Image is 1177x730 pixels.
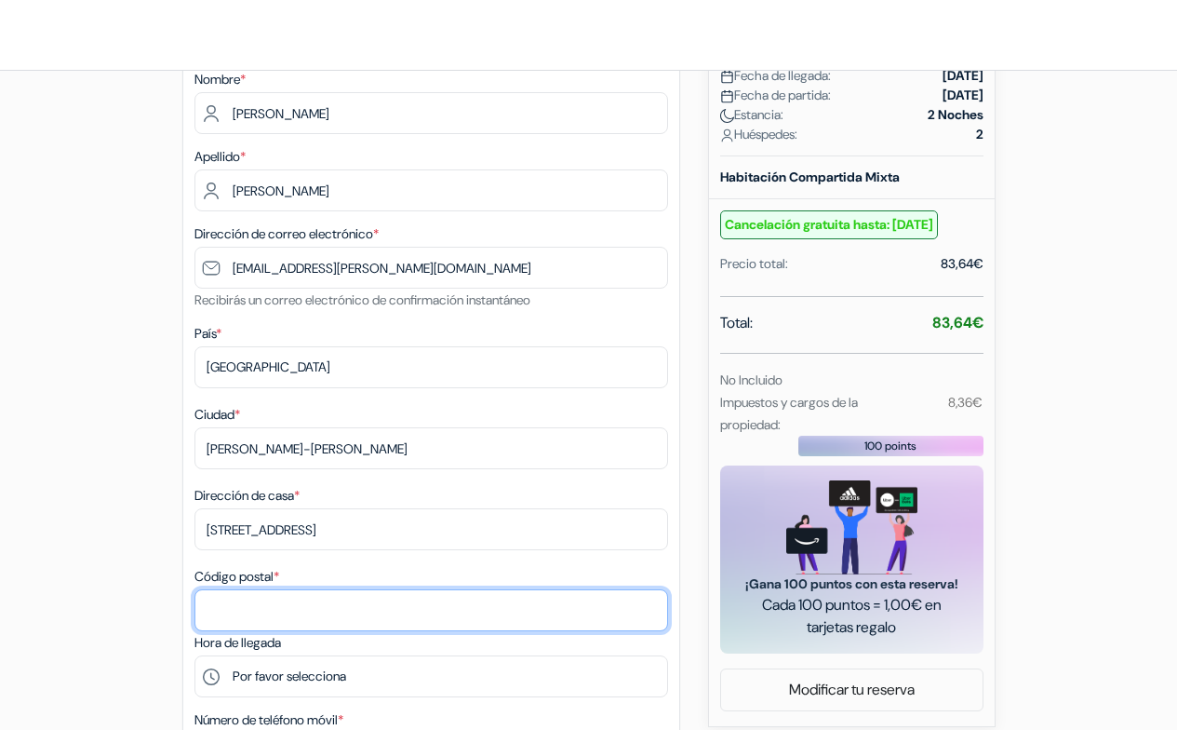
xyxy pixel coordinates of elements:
label: Nombre [194,70,246,89]
a: Modificar tu reserva [721,672,983,708]
label: Hora de llegada [194,633,281,653]
span: Fecha de partida: [720,86,831,105]
strong: 2 [976,125,983,144]
span: Fecha de llegada: [720,66,831,86]
span: Huéspedes: [720,125,797,144]
strong: [DATE] [943,66,983,86]
label: Apellido [194,147,246,167]
img: calendar.svg [720,70,734,84]
label: Dirección de correo electrónico [194,224,379,244]
small: 8,36€ [948,394,983,411]
b: Habitación Compartida Mixta [720,169,900,185]
label: Número de teléfono móvil [194,710,343,730]
label: Ciudad [194,405,240,425]
span: 100 points [864,438,916,454]
div: 83,64€ [941,254,983,274]
small: Impuestos y cargos de la propiedad: [720,394,858,433]
img: gift_card_hero_new.png [786,480,917,575]
label: Dirección de casa [194,486,300,506]
img: user_icon.svg [720,128,734,142]
img: calendar.svg [720,89,734,103]
div: Precio total: [720,254,788,274]
input: Ingrese el nombre [194,92,668,134]
strong: [DATE] [943,86,983,105]
span: Estancia: [720,105,783,125]
label: Código postal [194,567,279,587]
span: Cada 100 puntos = 1,00€ en tarjetas regalo [742,594,961,639]
strong: 83,64€ [932,313,983,332]
span: ¡Gana 100 puntos con esta reserva! [742,575,961,594]
small: No Incluido [720,372,782,388]
span: Total: [720,312,753,334]
small: Cancelación gratuita hasta: [DATE] [720,210,938,239]
input: Introduzca el apellido [194,169,668,211]
img: AlberguesJuveniles.es [22,19,255,51]
img: moon.svg [720,109,734,123]
input: Introduzca la dirección de correo electrónico [194,247,668,289]
strong: 2 Noches [928,105,983,125]
small: Recibirás un correo electrónico de confirmación instantáneo [194,291,530,308]
label: País [194,324,221,344]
